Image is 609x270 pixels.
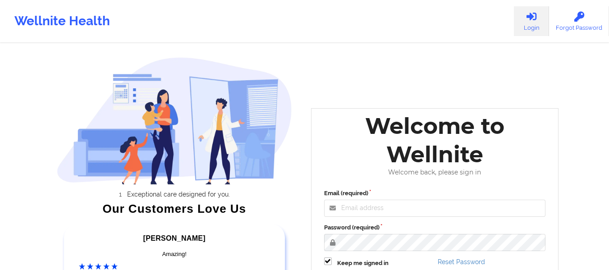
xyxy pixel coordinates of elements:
div: Amazing! [79,250,270,259]
a: Reset Password [438,258,485,265]
span: [PERSON_NAME] [143,234,206,242]
li: Exceptional care designed for you. [65,191,292,198]
input: Email address [324,200,546,217]
a: Login [514,6,549,36]
div: Welcome to Wellnite [318,112,552,169]
a: Forgot Password [549,6,609,36]
div: Welcome back, please sign in [318,169,552,176]
div: Our Customers Love Us [57,204,292,213]
img: wellnite-auth-hero_200.c722682e.png [57,57,292,184]
label: Keep me signed in [337,259,389,268]
label: Email (required) [324,189,546,198]
label: Password (required) [324,223,546,232]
